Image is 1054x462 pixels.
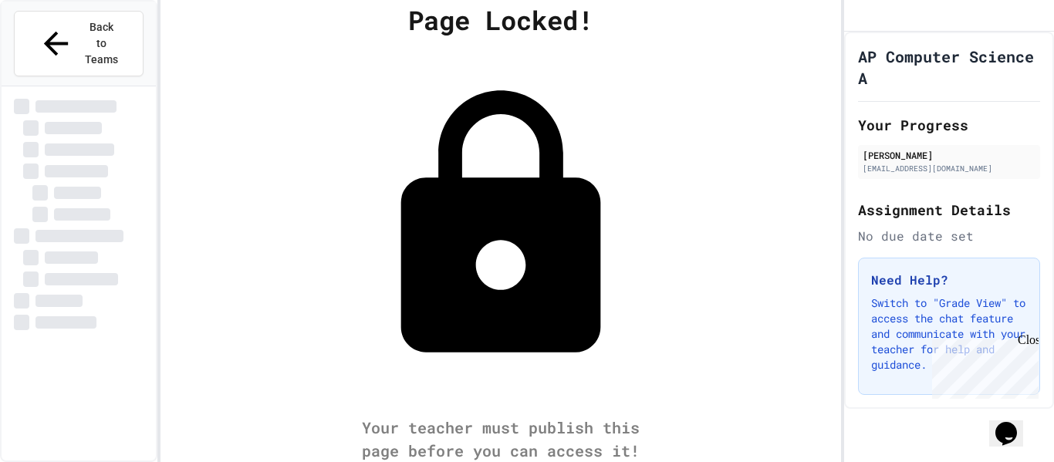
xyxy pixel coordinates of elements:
[926,333,1039,399] iframe: chat widget
[14,11,144,76] button: Back to Teams
[6,6,106,98] div: Chat with us now!Close
[863,163,1035,174] div: [EMAIL_ADDRESS][DOMAIN_NAME]
[858,114,1040,136] h2: Your Progress
[871,271,1027,289] h3: Need Help?
[83,19,120,68] span: Back to Teams
[346,416,655,462] div: Your teacher must publish this page before you can access it!
[989,400,1039,447] iframe: chat widget
[863,148,1035,162] div: [PERSON_NAME]
[858,227,1040,245] div: No due date set
[871,295,1027,373] p: Switch to "Grade View" to access the chat feature and communicate with your teacher for help and ...
[858,199,1040,221] h2: Assignment Details
[858,46,1040,89] h1: AP Computer Science A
